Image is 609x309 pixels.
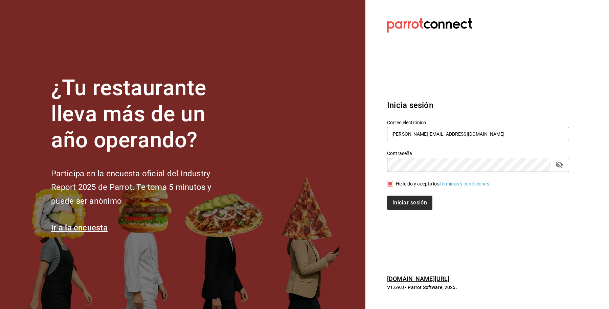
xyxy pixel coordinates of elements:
a: Ir a la encuesta [51,223,108,233]
button: Iniciar sesión [387,196,432,210]
label: Contraseña [387,151,569,156]
h2: Participa en la encuesta oficial del Industry Report 2025 de Parrot. Te toma 5 minutos y puede se... [51,167,234,208]
label: Correo electrónico [387,120,569,125]
div: He leído y acepto los [396,180,491,187]
h3: Inicia sesión [387,99,569,111]
input: Ingresa tu correo electrónico [387,127,569,141]
a: [DOMAIN_NAME][URL] [387,275,449,282]
h1: ¿Tu restaurante lleva más de un año operando? [51,75,234,153]
a: Términos y condiciones. [439,181,491,186]
button: passwordField [554,159,565,171]
p: V1.69.0 - Parrot Software, 2025. [387,284,569,291]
